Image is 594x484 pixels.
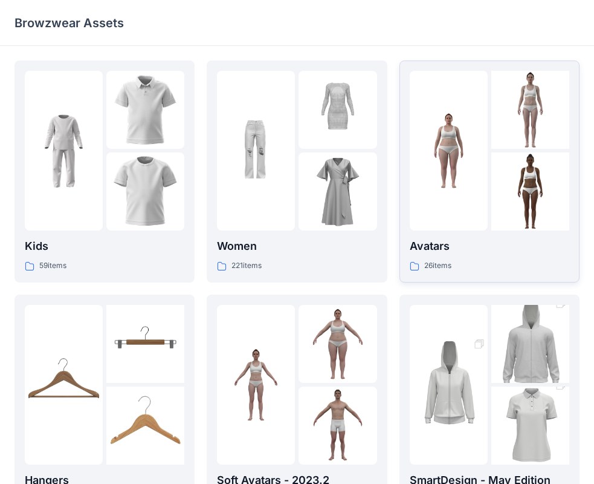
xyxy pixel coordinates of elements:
img: folder 3 [106,152,184,231]
img: folder 2 [106,71,184,149]
p: 26 items [424,260,451,272]
a: folder 1folder 2folder 3Avatars26items [399,60,579,283]
p: Avatars [410,238,569,255]
img: folder 3 [299,152,376,231]
p: 59 items [39,260,66,272]
a: folder 1folder 2folder 3Kids59items [15,60,195,283]
img: folder 1 [217,112,295,190]
img: folder 2 [491,286,569,403]
img: folder 2 [299,71,376,149]
img: folder 3 [299,387,376,465]
img: folder 2 [299,305,376,383]
img: folder 1 [410,112,488,190]
img: folder 3 [491,152,569,231]
img: folder 1 [25,345,103,423]
img: folder 3 [106,387,184,465]
p: Kids [25,238,184,255]
a: folder 1folder 2folder 3Women221items [207,60,387,283]
p: 221 items [231,260,262,272]
p: Women [217,238,376,255]
img: folder 2 [106,305,184,383]
p: Browzwear Assets [15,15,124,31]
img: folder 1 [217,345,295,423]
img: folder 1 [25,112,103,190]
img: folder 1 [410,326,488,443]
img: folder 2 [491,71,569,149]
